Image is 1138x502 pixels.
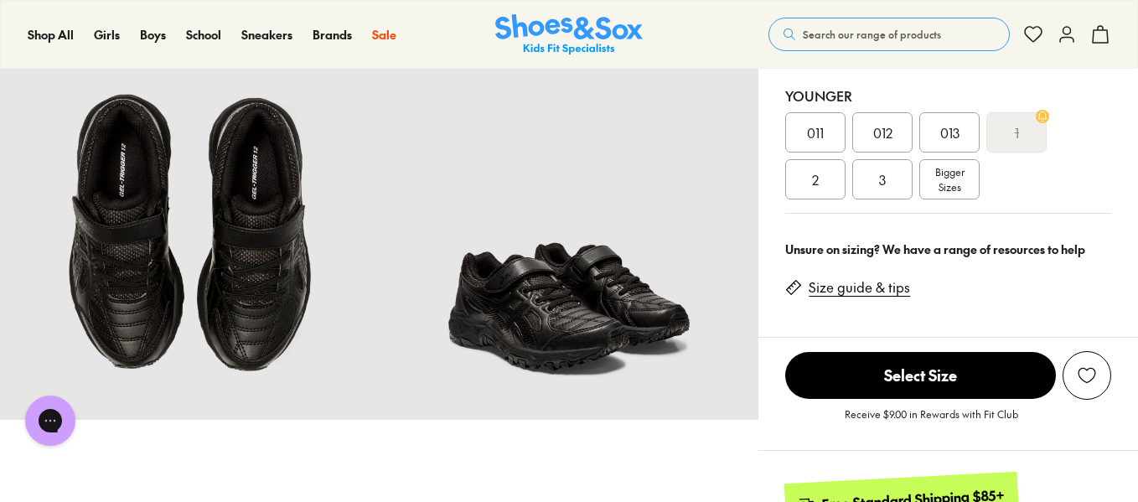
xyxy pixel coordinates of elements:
[1015,122,1019,142] s: 1
[94,26,120,44] a: Girls
[140,26,166,43] span: Boys
[94,26,120,43] span: Girls
[17,390,84,452] iframe: Gorgias live chat messenger
[803,27,941,42] span: Search our range of products
[495,14,643,55] img: SNS_Logo_Responsive.svg
[372,26,396,43] span: Sale
[28,26,74,44] a: Shop All
[785,352,1056,399] span: Select Size
[807,122,824,142] span: 011
[935,164,965,194] span: Bigger Sizes
[768,18,1010,51] button: Search our range of products
[809,278,910,297] a: Size guide & tips
[785,241,1111,258] div: Unsure on sizing? We have a range of resources to help
[28,26,74,43] span: Shop All
[241,26,292,44] a: Sneakers
[313,26,352,43] span: Brands
[879,169,886,189] span: 3
[372,26,396,44] a: Sale
[845,406,1018,437] p: Receive $9.00 in Rewards with Fit Club
[812,169,819,189] span: 2
[186,26,221,43] span: School
[495,14,643,55] a: Shoes & Sox
[380,41,759,421] img: 8_1
[785,85,1111,106] div: Younger
[241,26,292,43] span: Sneakers
[140,26,166,44] a: Boys
[873,122,892,142] span: 012
[313,26,352,44] a: Brands
[785,351,1056,400] button: Select Size
[940,122,960,142] span: 013
[186,26,221,44] a: School
[1063,351,1111,400] button: Add to Wishlist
